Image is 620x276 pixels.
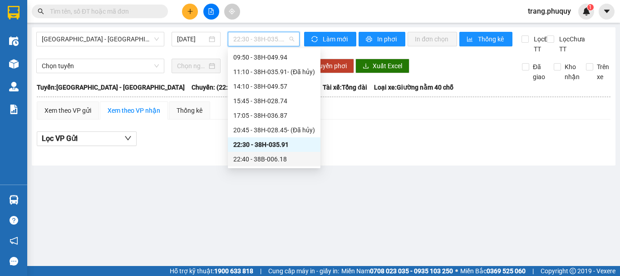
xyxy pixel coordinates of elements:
[38,8,44,15] span: search
[260,266,261,276] span: |
[233,52,315,62] div: 09:50 - 38H-049.94
[233,154,315,164] div: 22:40 - 38B-006.18
[521,5,578,17] span: trang.phuquy
[9,59,19,69] img: warehouse-icon
[124,135,132,142] span: down
[9,82,19,91] img: warehouse-icon
[8,6,20,20] img: logo-vxr
[182,4,198,20] button: plus
[177,61,207,71] input: Chọn ngày
[587,4,594,10] sup: 1
[532,266,534,276] span: |
[224,4,240,20] button: aim
[233,110,315,120] div: 17:05 - 38H-036.87
[233,125,315,135] div: 20:45 - 38H-028.45 - (Đã hủy)
[459,32,512,46] button: bar-chartThống kê
[177,34,207,44] input: 12/08/2025
[192,82,258,92] span: Chuyến: (22:30 [DATE])
[9,36,19,46] img: warehouse-icon
[42,133,78,144] span: Lọc VP Gửi
[214,267,253,275] strong: 1900 633 818
[304,59,354,73] button: Chuyển phơi
[582,7,590,15] img: icon-new-feature
[359,32,405,46] button: printerIn phơi
[233,96,315,106] div: 15:45 - 38H-028.74
[570,268,576,274] span: copyright
[323,82,367,92] span: Tài xế: Tổng đài
[108,105,160,115] div: Xem theo VP nhận
[10,216,18,225] span: question-circle
[44,105,91,115] div: Xem theo VP gửi
[170,266,253,276] span: Hỗ trợ kỹ thuật:
[599,4,615,20] button: caret-down
[529,62,549,82] span: Đã giao
[460,266,526,276] span: Miền Bắc
[467,36,474,43] span: bar-chart
[208,8,214,15] span: file-add
[50,6,157,16] input: Tìm tên, số ĐT hoặc mã đơn
[37,84,185,91] b: Tuyến: [GEOGRAPHIC_DATA] - [GEOGRAPHIC_DATA]
[561,62,583,82] span: Kho nhận
[177,105,202,115] div: Thống kê
[233,67,315,77] div: 11:10 - 38H-035.91 - (Đã hủy)
[478,34,505,44] span: Thống kê
[10,257,18,266] span: message
[408,32,457,46] button: In đơn chọn
[233,140,315,150] div: 22:30 - 38H-035.91
[487,267,526,275] strong: 0369 525 060
[593,62,613,82] span: Trên xe
[589,4,592,10] span: 1
[9,105,19,114] img: solution-icon
[556,34,586,54] span: Lọc Chưa TT
[374,82,453,92] span: Loại xe: Giường nằm 40 chỗ
[9,195,19,205] img: warehouse-icon
[304,32,356,46] button: syncLàm mới
[203,4,219,20] button: file-add
[323,34,349,44] span: Làm mới
[233,81,315,91] div: 14:10 - 38H-049.57
[311,36,319,43] span: sync
[370,267,453,275] strong: 0708 023 035 - 0935 103 250
[268,266,339,276] span: Cung cấp máy in - giấy in:
[603,7,611,15] span: caret-down
[229,8,235,15] span: aim
[42,32,159,46] span: Hà Nội - Hà Tĩnh
[355,59,409,73] button: downloadXuất Excel
[366,36,374,43] span: printer
[187,8,193,15] span: plus
[455,269,458,273] span: ⚪️
[10,236,18,245] span: notification
[341,266,453,276] span: Miền Nam
[37,131,137,146] button: Lọc VP Gửi
[42,59,159,73] span: Chọn tuyến
[530,34,554,54] span: Lọc Đã TT
[233,32,294,46] span: 22:30 - 38H-035.91
[377,34,398,44] span: In phơi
